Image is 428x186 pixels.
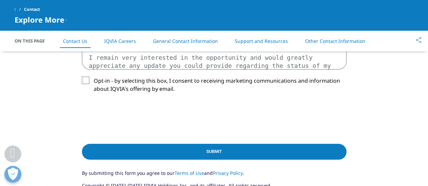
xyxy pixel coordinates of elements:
[213,170,243,176] a: Privacy Policy
[15,37,52,44] span: On This Page
[104,38,136,44] a: IQVIA Careers
[15,16,64,24] span: Explore More
[24,3,40,16] span: Contact
[82,77,346,97] label: Opt-in - by selecting this box, I consent to receiving marketing communications and information a...
[82,144,346,160] input: Submit
[4,166,21,183] button: Άνοιγμα προτιμήσεων
[82,104,185,130] iframe: reCAPTCHA
[305,38,365,44] a: Other Contact Information
[175,170,204,176] a: Terms of Use
[235,38,288,44] a: Support and Resources
[82,169,346,182] p: By submitting this form you agree to our and .
[153,38,218,44] a: General Contact Information
[63,38,87,44] a: Contact Us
